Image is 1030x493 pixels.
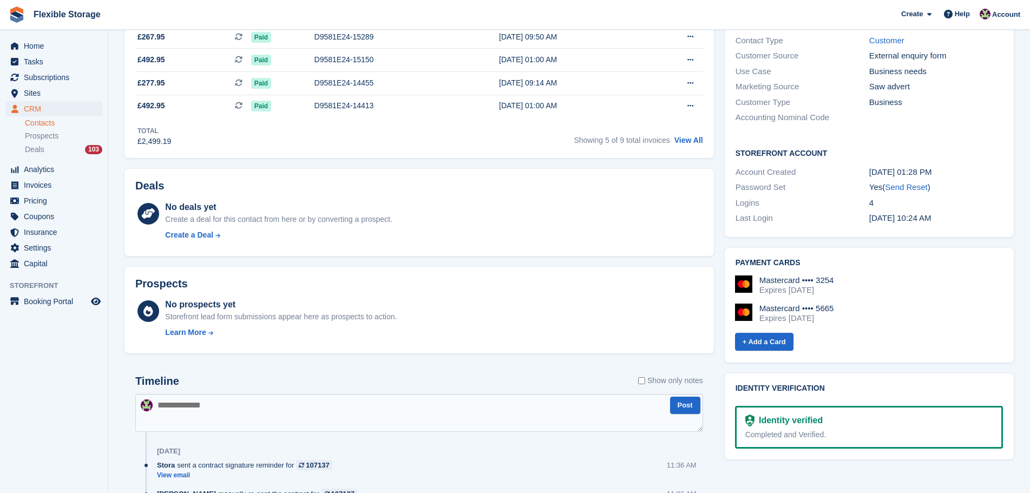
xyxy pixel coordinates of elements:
[251,78,271,89] span: Paid
[165,298,397,311] div: No prospects yet
[165,201,392,214] div: No deals yet
[882,182,930,192] span: ( )
[869,197,1003,209] div: 4
[499,77,646,89] div: [DATE] 09:14 AM
[5,256,102,271] a: menu
[980,9,990,19] img: Rachael Fisher
[24,178,89,193] span: Invoices
[24,240,89,255] span: Settings
[157,460,338,470] div: sent a contract signature reminder for
[5,240,102,255] a: menu
[157,447,180,456] div: [DATE]
[869,65,1003,78] div: Business needs
[745,429,993,441] div: Completed and Verified.
[5,54,102,69] a: menu
[251,55,271,65] span: Paid
[5,209,102,224] a: menu
[735,333,793,351] a: + Add a Card
[499,54,646,65] div: [DATE] 01:00 AM
[85,145,102,154] div: 103
[667,460,697,470] div: 11:36 AM
[5,193,102,208] a: menu
[901,9,923,19] span: Create
[5,162,102,177] a: menu
[885,182,927,192] a: Send Reset
[314,31,464,43] div: D9581E24-15289
[674,136,703,144] a: View All
[5,225,102,240] a: menu
[25,130,102,142] a: Prospects
[499,31,646,43] div: [DATE] 09:50 AM
[137,31,165,43] span: £267.95
[24,162,89,177] span: Analytics
[165,327,206,338] div: Learn More
[869,81,1003,93] div: Saw advert
[157,460,175,470] span: Stora
[141,399,153,411] img: Rachael Fisher
[736,50,869,62] div: Customer Source
[736,166,869,179] div: Account Created
[759,313,834,323] div: Expires [DATE]
[869,181,1003,194] div: Yes
[165,311,397,323] div: Storefront lead form submissions appear here as prospects to action.
[296,460,332,470] a: 107137
[25,131,58,141] span: Prospects
[759,285,834,295] div: Expires [DATE]
[314,54,464,65] div: D9581E24-15150
[670,397,700,415] button: Post
[24,70,89,85] span: Subscriptions
[992,9,1020,20] span: Account
[736,111,869,124] div: Accounting Nominal Code
[165,229,392,241] a: Create a Deal
[745,415,755,426] img: Identity Verification Ready
[314,100,464,111] div: D9581E24-14413
[24,256,89,271] span: Capital
[869,36,904,45] a: Customer
[24,209,89,224] span: Coupons
[157,471,338,480] a: View email
[759,275,834,285] div: Mastercard •••• 3254
[735,275,752,293] img: Mastercard Logo
[24,86,89,101] span: Sites
[24,54,89,69] span: Tasks
[25,144,44,155] span: Deals
[5,178,102,193] a: menu
[24,101,89,116] span: CRM
[735,304,752,321] img: Mastercard Logo
[955,9,970,19] span: Help
[5,86,102,101] a: menu
[736,65,869,78] div: Use Case
[736,259,1003,267] h2: Payment cards
[638,375,645,386] input: Show only notes
[499,100,646,111] div: [DATE] 01:00 AM
[736,384,1003,393] h2: Identity verification
[135,375,179,387] h2: Timeline
[137,100,165,111] span: £492.95
[869,50,1003,62] div: External enquiry form
[135,278,188,290] h2: Prospects
[574,136,670,144] span: Showing 5 of 9 total invoices
[251,32,271,43] span: Paid
[29,5,105,23] a: Flexible Storage
[869,166,1003,179] div: [DATE] 01:28 PM
[736,197,869,209] div: Logins
[759,304,834,313] div: Mastercard •••• 5665
[25,118,102,128] a: Contacts
[5,294,102,309] a: menu
[137,54,165,65] span: £492.95
[755,414,823,427] div: Identity verified
[5,101,102,116] a: menu
[137,136,171,147] div: £2,499.19
[736,181,869,194] div: Password Set
[24,193,89,208] span: Pricing
[736,35,869,47] div: Contact Type
[25,144,102,155] a: Deals 103
[306,460,329,470] div: 107137
[314,77,464,89] div: D9581E24-14455
[736,212,869,225] div: Last Login
[10,280,108,291] span: Storefront
[736,147,1003,158] h2: Storefront Account
[5,70,102,85] a: menu
[5,38,102,54] a: menu
[9,6,25,23] img: stora-icon-8386f47178a22dfd0bd8f6a31ec36ba5ce8667c1dd55bd0f319d3a0aa187defe.svg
